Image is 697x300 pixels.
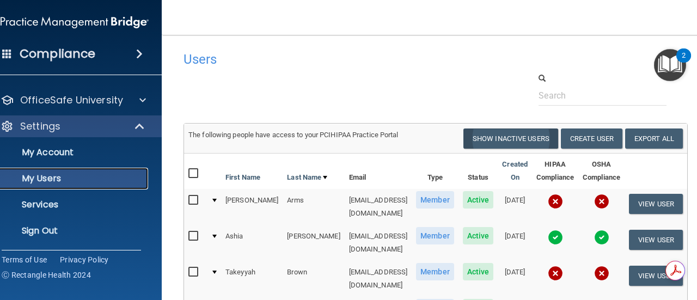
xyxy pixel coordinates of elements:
[345,154,412,189] th: Email
[463,263,494,280] span: Active
[20,120,60,133] p: Settings
[416,263,454,280] span: Member
[578,154,625,189] th: OSHA Compliance
[629,266,683,286] button: View User
[654,49,686,81] button: Open Resource Center, 2 new notifications
[629,230,683,250] button: View User
[283,189,344,225] td: Arms
[594,194,609,209] img: cross.ca9f0e7f.svg
[629,194,683,214] button: View User
[1,94,146,107] a: OfficeSafe University
[20,46,95,62] h4: Compliance
[594,266,609,281] img: cross.ca9f0e7f.svg
[345,261,412,297] td: [EMAIL_ADDRESS][DOMAIN_NAME]
[1,120,145,133] a: Settings
[463,128,558,149] button: Show Inactive Users
[498,225,532,261] td: [DATE]
[498,189,532,225] td: [DATE]
[561,128,622,149] button: Create User
[283,261,344,297] td: Brown
[458,154,498,189] th: Status
[283,225,344,261] td: [PERSON_NAME]
[2,270,91,280] span: Ⓒ Rectangle Health 2024
[594,230,609,245] img: tick.e7d51cea.svg
[188,131,399,139] span: The following people have access to your PCIHIPAA Practice Portal
[532,154,578,189] th: HIPAA Compliance
[221,261,283,297] td: Takeyyah
[498,261,532,297] td: [DATE]
[287,171,327,184] a: Last Name
[221,225,283,261] td: Ashia
[539,85,667,106] input: Search
[225,171,260,184] a: First Name
[416,227,454,244] span: Member
[412,154,458,189] th: Type
[548,266,563,281] img: cross.ca9f0e7f.svg
[463,191,494,209] span: Active
[682,56,686,70] div: 2
[345,225,412,261] td: [EMAIL_ADDRESS][DOMAIN_NAME]
[625,128,683,149] a: Export All
[463,227,494,244] span: Active
[548,230,563,245] img: tick.e7d51cea.svg
[60,254,109,265] a: Privacy Policy
[1,11,149,33] img: PMB logo
[221,189,283,225] td: [PERSON_NAME]
[345,189,412,225] td: [EMAIL_ADDRESS][DOMAIN_NAME]
[2,254,47,265] a: Terms of Use
[502,158,528,184] a: Created On
[184,52,471,66] h4: Users
[548,194,563,209] img: cross.ca9f0e7f.svg
[416,191,454,209] span: Member
[20,94,123,107] p: OfficeSafe University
